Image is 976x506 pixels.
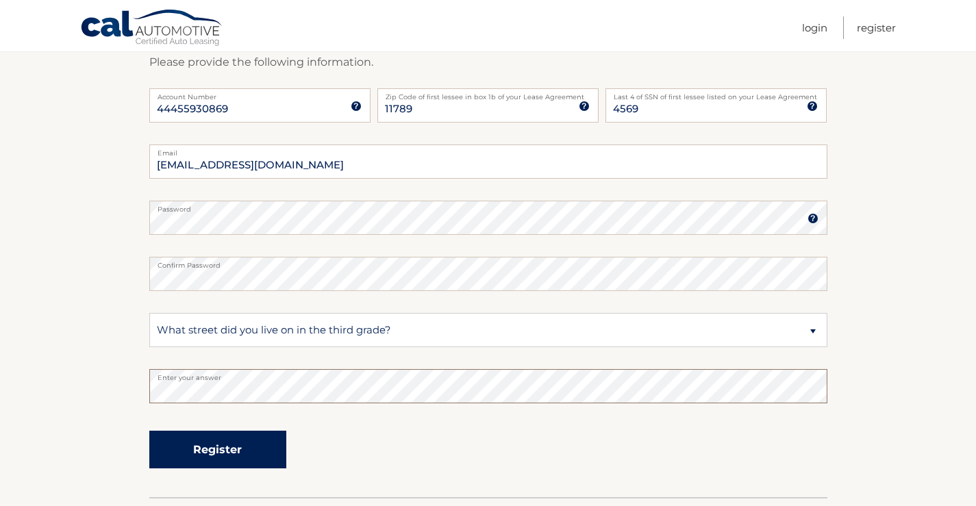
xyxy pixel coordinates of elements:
[857,16,896,39] a: Register
[149,201,827,212] label: Password
[377,88,599,99] label: Zip Code of first lessee in box 1b of your Lease Agreement
[808,213,818,224] img: tooltip.svg
[802,16,827,39] a: Login
[149,88,371,123] input: Account Number
[149,144,827,179] input: Email
[605,88,827,99] label: Last 4 of SSN of first lessee listed on your Lease Agreement
[149,53,827,72] p: Please provide the following information.
[149,257,827,268] label: Confirm Password
[149,369,827,380] label: Enter your answer
[149,88,371,99] label: Account Number
[149,144,827,155] label: Email
[80,9,224,49] a: Cal Automotive
[605,88,827,123] input: SSN or EIN (last 4 digits only)
[149,431,286,468] button: Register
[807,101,818,112] img: tooltip.svg
[377,88,599,123] input: Zip Code
[579,101,590,112] img: tooltip.svg
[351,101,362,112] img: tooltip.svg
